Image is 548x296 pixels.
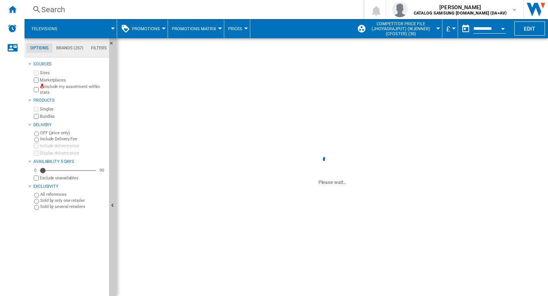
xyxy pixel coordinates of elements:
button: Edit [514,21,545,36]
div: 0 [32,168,38,173]
div: Delivery [33,122,106,128]
label: Singles [40,106,106,112]
label: Include Delivery Fee [40,136,106,142]
ng-transclude: Please wait... [318,179,347,185]
span: Prices [228,26,242,31]
label: Bundles [40,114,106,119]
button: md-calendar [458,21,473,36]
span: Televisions [31,26,57,31]
label: Include delivery price [40,143,106,149]
img: alerts-logo.svg [8,24,17,33]
div: Exclusivity [33,184,106,190]
md-tab-item: Brands (257) [52,44,87,53]
input: Include delivery price [34,143,39,148]
button: Prices [228,19,246,38]
div: Sources [33,61,106,67]
md-slider: Availability [40,167,96,174]
input: Marketplaces [34,78,39,83]
b: CATALOG SAMSUNG [DOMAIN_NAME] (DA+AV) [414,11,507,16]
label: Include my assortment within stats [40,84,106,96]
input: Sites [34,70,39,75]
img: mysite-not-bg-18x18.png [40,84,44,88]
button: Promotions Matrix [172,19,220,38]
label: Exclude unavailables [40,175,106,181]
input: Include Delivery Fee [34,137,39,142]
input: Include my assortment within stats [34,85,39,94]
button: Hide [109,38,118,52]
input: OFF (price only) [34,131,39,136]
div: Search [41,4,344,15]
span: Promotions [132,26,160,31]
label: Sold by several retailers [40,204,106,210]
label: Sold by only one retailer [40,198,106,203]
input: Bundles [34,114,39,119]
input: Sold by several retailers [34,205,39,210]
button: Open calendar [496,21,510,34]
div: Products [33,98,106,104]
span: [PERSON_NAME] [414,3,507,11]
button: Promotions [132,19,164,38]
span: Competitor price file (jhoyasrajput) (wjenner) (cfoster) (30) [367,21,434,36]
label: Sites [40,70,106,76]
span: Promotions Matrix [172,26,216,31]
span: £ [446,25,450,33]
button: £ [446,19,454,38]
div: Competitor price file (jhoyasrajput) (wjenner) (cfoster) (30) [357,19,438,38]
input: Display delivery price [34,176,39,181]
div: 90 [98,168,106,173]
input: Sold by only one retailer [34,199,39,204]
label: Display delivery price [40,150,106,156]
label: OFF (price only) [40,130,106,136]
input: All references [34,193,39,198]
label: Marketplaces [40,77,106,83]
img: profile.jpg [392,2,408,17]
md-tab-item: Options [26,44,52,53]
input: Display delivery price [34,151,39,156]
input: Singles [34,107,39,112]
div: Availability 5 Days [33,159,106,165]
md-menu: Currency [442,19,458,38]
label: All references [40,192,106,197]
div: Promotions [121,19,164,38]
button: Televisions [31,19,65,38]
button: Competitor price file (jhoyasrajput) (wjenner) (cfoster) (30) [367,19,438,38]
div: Televisions [28,19,113,38]
md-tab-item: Filters [87,44,111,53]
